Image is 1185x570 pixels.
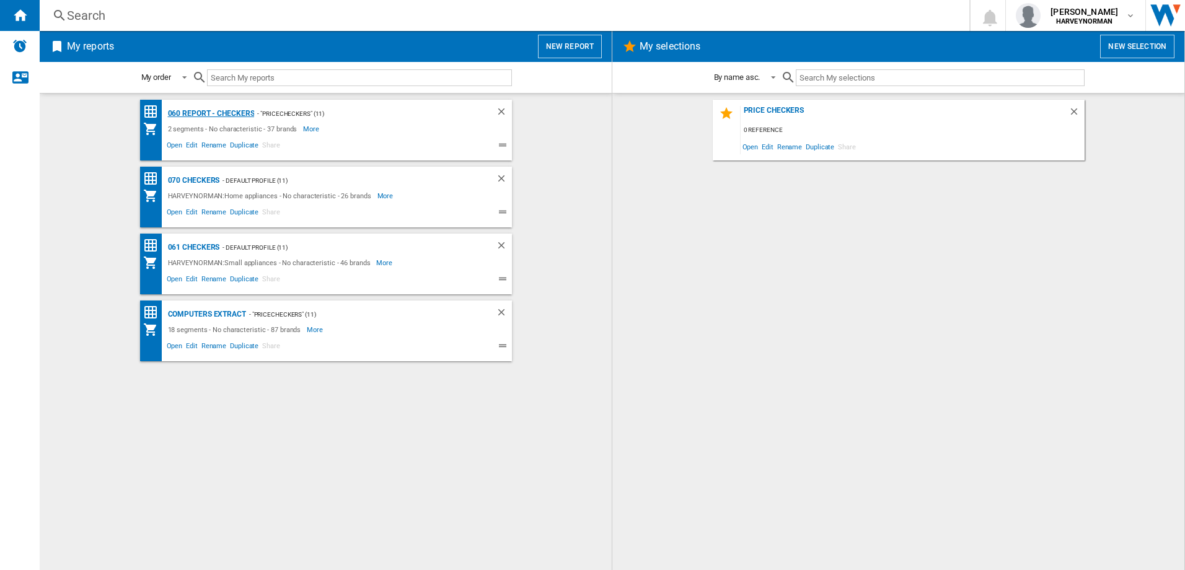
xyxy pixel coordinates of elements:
[741,138,760,155] span: Open
[1056,17,1113,25] b: HARVEYNORMAN
[260,340,282,355] span: Share
[246,307,471,322] div: - "PriceCheckers" (11)
[143,171,165,186] div: Price Matrix
[538,35,602,58] button: New report
[307,322,325,337] span: More
[228,206,260,221] span: Duplicate
[760,138,775,155] span: Edit
[496,307,512,322] div: Delete
[165,322,307,337] div: 18 segments - No characteristic - 87 brands
[775,138,804,155] span: Rename
[143,305,165,320] div: Price Matrix
[12,38,27,53] img: alerts-logo.svg
[67,7,937,24] div: Search
[200,206,228,221] span: Rename
[165,307,246,322] div: Computers extract
[741,123,1085,138] div: 0 reference
[184,273,200,288] span: Edit
[219,240,470,255] div: - Default profile (11)
[143,104,165,120] div: Price Matrix
[1068,106,1085,123] div: Delete
[165,139,185,154] span: Open
[228,273,260,288] span: Duplicate
[165,206,185,221] span: Open
[143,238,165,253] div: Price Matrix
[228,340,260,355] span: Duplicate
[143,188,165,203] div: My Assortment
[804,138,836,155] span: Duplicate
[1051,6,1118,18] span: [PERSON_NAME]
[836,138,858,155] span: Share
[796,69,1084,86] input: Search My selections
[143,322,165,337] div: My Assortment
[141,72,171,82] div: My order
[184,340,200,355] span: Edit
[200,340,228,355] span: Rename
[376,255,394,270] span: More
[165,121,304,136] div: 2 segments - No characteristic - 37 brands
[714,72,760,82] div: By name asc.
[260,139,282,154] span: Share
[165,240,220,255] div: 061 Checkers
[165,340,185,355] span: Open
[165,188,377,203] div: HARVEYNORMAN:Home appliances - No characteristic - 26 brands
[496,106,512,121] div: Delete
[496,173,512,188] div: Delete
[303,121,321,136] span: More
[254,106,470,121] div: - "PriceCheckers" (11)
[741,106,1068,123] div: Price Checkers
[228,139,260,154] span: Duplicate
[377,188,395,203] span: More
[64,35,117,58] h2: My reports
[260,273,282,288] span: Share
[200,273,228,288] span: Rename
[184,139,200,154] span: Edit
[200,139,228,154] span: Rename
[496,240,512,255] div: Delete
[184,206,200,221] span: Edit
[143,255,165,270] div: My Assortment
[1100,35,1174,58] button: New selection
[207,69,512,86] input: Search My reports
[165,255,377,270] div: HARVEYNORMAN:Small appliances - No characteristic - 46 brands
[637,35,703,58] h2: My selections
[1016,3,1041,28] img: profile.jpg
[165,173,220,188] div: 070 Checkers
[219,173,470,188] div: - Default profile (11)
[165,273,185,288] span: Open
[143,121,165,136] div: My Assortment
[165,106,255,121] div: 060 report - Checkers
[260,206,282,221] span: Share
